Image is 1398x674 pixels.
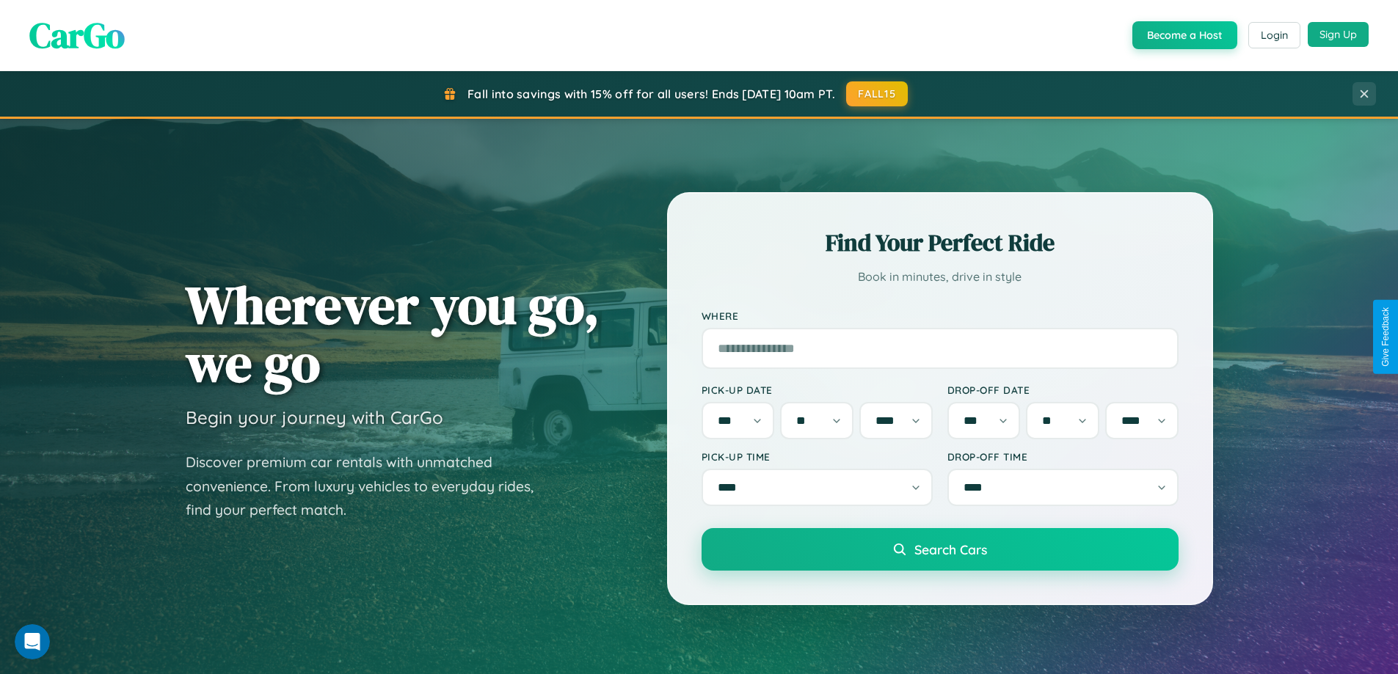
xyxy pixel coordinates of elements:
span: Fall into savings with 15% off for all users! Ends [DATE] 10am PT. [467,87,835,101]
label: Drop-off Time [947,450,1179,463]
span: Search Cars [914,541,987,557]
button: Become a Host [1132,21,1237,49]
label: Where [702,309,1179,322]
iframe: Intercom live chat [15,624,50,659]
label: Drop-off Date [947,384,1179,396]
h2: Find Your Perfect Ride [702,227,1179,259]
span: CarGo [29,11,125,59]
button: Search Cars [702,528,1179,571]
button: Sign Up [1308,22,1369,47]
h1: Wherever you go, we go [186,276,600,392]
p: Book in minutes, drive in style [702,266,1179,287]
div: Give Feedback [1380,307,1391,367]
label: Pick-up Time [702,450,933,463]
label: Pick-up Date [702,384,933,396]
p: Discover premium car rentals with unmatched convenience. From luxury vehicles to everyday rides, ... [186,450,553,522]
button: FALL15 [846,81,908,106]
h3: Begin your journey with CarGo [186,406,443,428]
button: Login [1248,22,1300,48]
